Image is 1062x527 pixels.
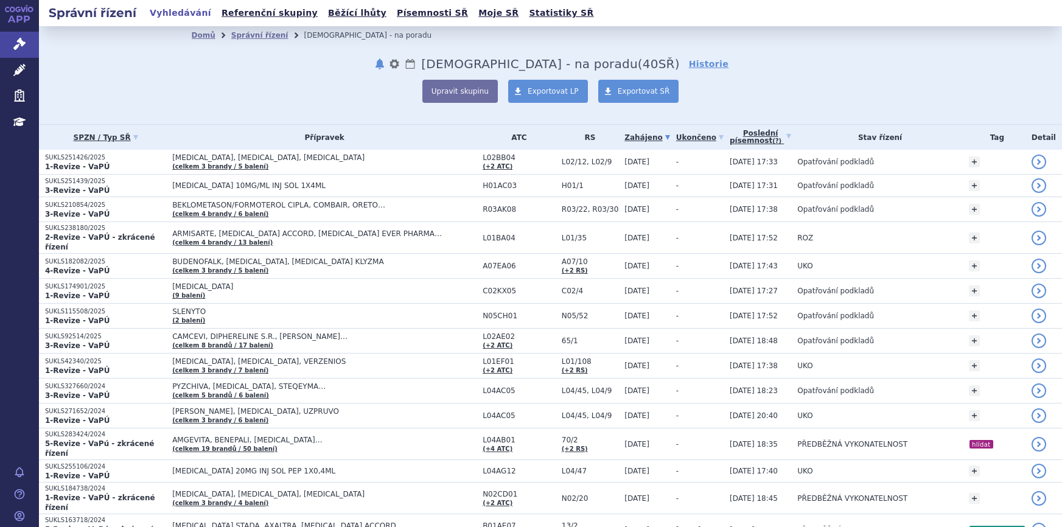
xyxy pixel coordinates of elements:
[638,57,680,71] span: ( SŘ)
[624,287,649,295] span: [DATE]
[483,367,512,374] a: (+2 ATC)
[562,494,618,503] span: N02/20
[45,162,110,171] strong: 1-Revize - VaPÚ
[172,357,477,366] span: [MEDICAL_DATA], [MEDICAL_DATA], VERZENIOS
[562,312,618,320] span: N05/52
[45,282,166,291] p: SUKLS174901/2025
[483,287,556,295] span: C02KX05
[797,440,907,448] span: PŘEDBĚŽNÁ VYKONATELNOST
[45,366,110,375] strong: 1-Revize - VaPÚ
[374,57,386,71] button: notifikace
[483,467,556,475] span: L04AG12
[483,153,556,162] span: L02BB04
[483,163,512,170] a: (+2 ATC)
[676,262,679,270] span: -
[172,392,269,399] a: (celkem 5 brandů / 6 balení)
[218,5,321,21] a: Referenční skupiny
[730,262,778,270] span: [DATE] 17:43
[45,316,110,325] strong: 1-Revize - VaPÚ
[45,472,110,480] strong: 1-Revize - VaPÚ
[1032,178,1046,193] a: detail
[624,440,649,448] span: [DATE]
[562,411,618,420] span: L04/45, L04/9
[562,367,588,374] a: (+2 RS)
[146,5,215,21] a: Vyhledávání
[172,407,477,416] span: [PERSON_NAME], [MEDICAL_DATA], UZPRUVO
[730,205,778,214] span: [DATE] 17:38
[676,386,679,395] span: -
[676,205,679,214] span: -
[676,467,679,475] span: -
[969,385,980,396] a: +
[689,58,729,70] a: Historie
[172,490,477,498] span: [MEDICAL_DATA], [MEDICAL_DATA], [MEDICAL_DATA]
[172,229,477,238] span: ARMISARTE, [MEDICAL_DATA] ACCORD, [MEDICAL_DATA] EVER PHARMA…
[624,386,649,395] span: [DATE]
[172,317,205,324] a: (2 balení)
[45,186,110,195] strong: 3-Revize - VaPÚ
[676,234,679,242] span: -
[730,125,791,150] a: Poslednípísemnost(?)
[393,5,472,21] a: Písemnosti SŘ
[172,267,268,274] a: (celkem 3 brandy / 5 balení)
[483,234,556,242] span: L01BA04
[45,210,110,218] strong: 3-Revize - VaPÚ
[422,80,498,103] button: Upravit skupinu
[624,262,649,270] span: [DATE]
[45,430,166,439] p: SUKLS283424/2024
[969,410,980,421] a: +
[624,411,649,420] span: [DATE]
[969,232,980,243] a: +
[624,361,649,370] span: [DATE]
[797,181,874,190] span: Opatřování podkladů
[797,361,812,370] span: UKO
[730,467,778,475] span: [DATE] 17:40
[166,125,477,150] th: Přípravek
[45,494,155,512] strong: 1-Revize - VaPÚ - zkrácené řízení
[676,494,679,503] span: -
[172,417,268,424] a: (celkem 3 brandy / 6 balení)
[562,445,588,452] a: (+2 RS)
[45,416,110,425] strong: 1-Revize - VaPÚ
[172,436,477,444] span: AMGEVITA, BENEPALI, [MEDICAL_DATA]…
[730,386,778,395] span: [DATE] 18:23
[304,26,447,44] li: Revize - na poradu
[525,5,597,21] a: Statistiky SŘ
[45,341,110,350] strong: 3-Revize - VaPÚ
[676,337,679,345] span: -
[483,332,556,341] span: L02AE02
[1032,259,1046,273] a: detail
[624,205,649,214] span: [DATE]
[1032,202,1046,217] a: detail
[45,129,166,146] a: SPZN / Typ SŘ
[963,125,1025,150] th: Tag
[45,177,166,186] p: SUKLS251439/2025
[676,312,679,320] span: -
[562,386,618,395] span: L04/45, L04/9
[172,282,477,291] span: [MEDICAL_DATA]
[730,337,778,345] span: [DATE] 18:48
[676,287,679,295] span: -
[797,467,812,475] span: UKO
[772,138,781,145] abbr: (?)
[45,391,110,400] strong: 3-Revize - VaPÚ
[172,382,477,391] span: PYZCHIVA, [MEDICAL_DATA], STEQEYMA…
[483,445,512,452] a: (+4 ATC)
[45,257,166,266] p: SUKLS182082/2025
[483,490,556,498] span: N02CD01
[797,386,874,395] span: Opatřování podkladů
[172,332,477,341] span: CAMCEVI, DIPHERELINE S.R., [PERSON_NAME]…
[969,466,980,476] a: +
[45,233,155,251] strong: 2-Revize - VaPÚ - zkrácené řízení
[1025,125,1062,150] th: Detail
[1032,408,1046,423] a: detail
[508,80,588,103] a: Exportovat LP
[562,257,618,266] span: A07/10
[1032,464,1046,478] a: detail
[172,500,268,506] a: (celkem 3 brandy / 4 balení)
[624,312,649,320] span: [DATE]
[483,205,556,214] span: R03AK08
[730,312,778,320] span: [DATE] 17:52
[797,494,907,503] span: PŘEDBĚŽNÁ VYKONATELNOST
[562,158,618,166] span: L02/12, L02/9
